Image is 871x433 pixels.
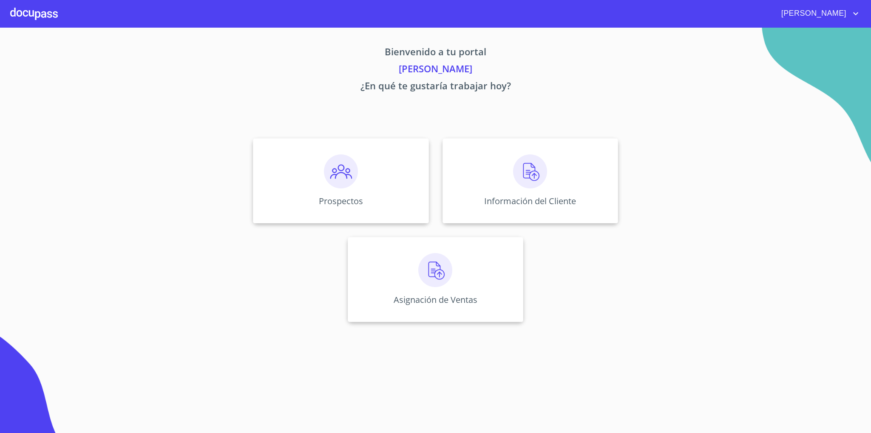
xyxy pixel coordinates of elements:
p: [PERSON_NAME] [174,62,698,79]
p: Asignación de Ventas [394,294,477,305]
img: carga.png [513,154,547,188]
p: Bienvenido a tu portal [174,45,698,62]
img: prospectos.png [324,154,358,188]
p: ¿En qué te gustaría trabajar hoy? [174,79,698,96]
span: [PERSON_NAME] [775,7,851,20]
img: carga.png [418,253,452,287]
p: Prospectos [319,195,363,207]
p: Información del Cliente [484,195,576,207]
button: account of current user [775,7,861,20]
